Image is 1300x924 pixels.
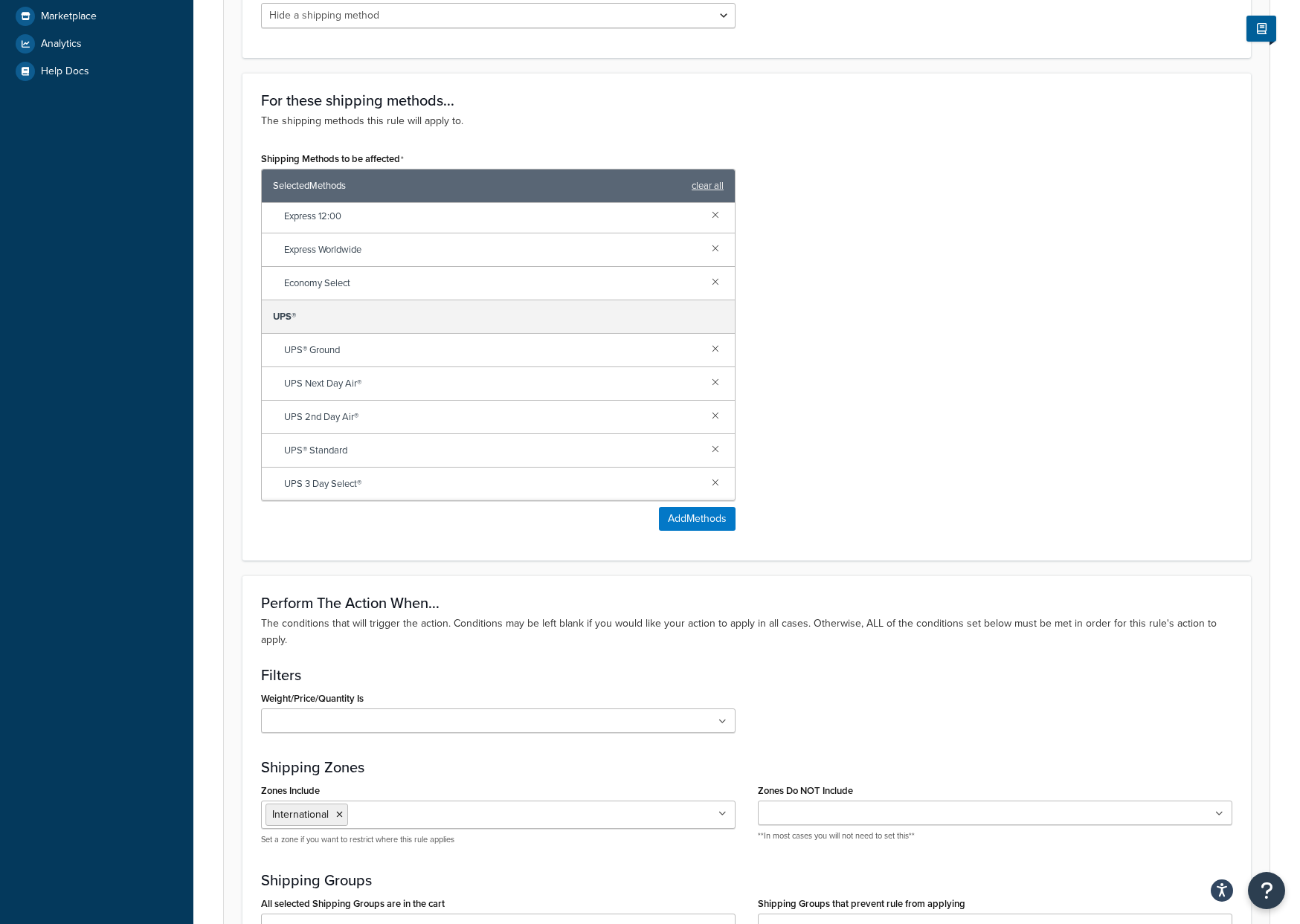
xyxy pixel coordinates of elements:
[261,595,1232,611] h3: Perform The Action When...
[41,38,82,51] span: Analytics
[41,10,97,23] span: Marketplace
[284,273,700,294] span: Economy Select
[262,300,735,334] div: UPS®
[1248,872,1285,909] button: Open Resource Center
[284,239,700,260] span: Express Worldwide
[261,667,1232,683] h3: Filters
[758,830,1232,841] p: **In most cases you will not need to set this**
[692,175,724,196] a: clear all
[11,30,182,57] a: Analytics
[11,3,182,30] a: Marketplace
[261,872,1232,888] h3: Shipping Groups
[284,407,700,427] span: UPS 2nd Day Air®
[261,153,404,165] label: Shipping Methods to be affected
[11,58,182,85] a: Help Docs
[284,340,700,361] span: UPS® Ground
[284,474,700,494] span: UPS 3 Day Select®
[261,759,1232,775] h3: Shipping Zones
[261,898,445,909] label: All selected Shipping Groups are in the cart
[41,65,89,78] span: Help Docs
[284,373,700,394] span: UPS Next Day Air®
[261,92,1232,109] h3: For these shipping methods...
[1246,16,1276,42] button: Show Help Docs
[261,785,320,796] label: Zones Include
[261,113,1232,129] p: The shipping methods this rule will apply to.
[758,785,853,796] label: Zones Do NOT Include
[273,175,684,196] span: Selected Methods
[659,507,736,531] button: AddMethods
[261,834,736,845] p: Set a zone if you want to restrict where this rule applies
[261,616,1232,648] p: The conditions that will trigger the action. Conditions may be left blank if you would like your ...
[272,807,329,822] span: International
[758,898,965,909] label: Shipping Groups that prevent rule from applying
[261,693,364,704] label: Weight/Price/Quantity Is
[284,206,700,227] span: Express 12:00
[284,440,700,461] span: UPS® Standard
